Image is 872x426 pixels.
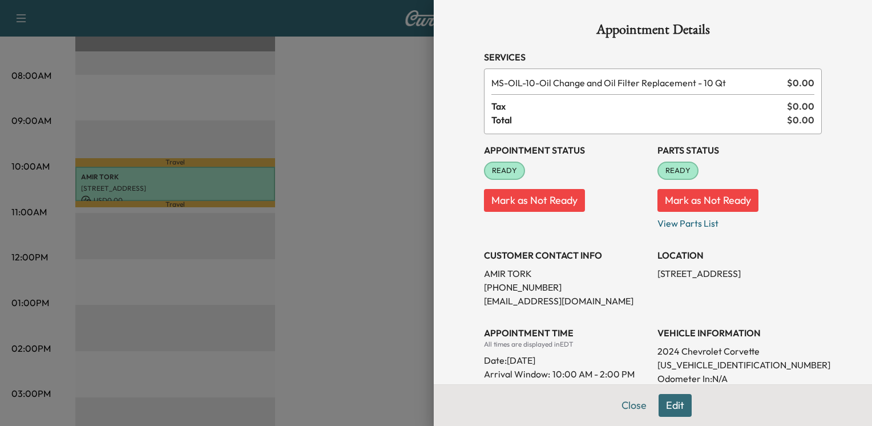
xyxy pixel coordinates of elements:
[657,326,822,340] h3: VEHICLE INFORMATION
[484,367,648,381] p: Arrival Window:
[657,189,758,212] button: Mark as Not Ready
[787,76,814,90] span: $ 0.00
[491,99,787,113] span: Tax
[484,248,648,262] h3: CUSTOMER CONTACT INFO
[554,381,594,395] p: 10:00 AM
[484,326,648,340] h3: APPOINTMENT TIME
[485,165,524,176] span: READY
[657,344,822,358] p: 2024 Chevrolet Corvette
[657,372,822,385] p: Odometer In: N/A
[484,50,822,64] h3: Services
[657,358,822,372] p: [US_VEHICLE_IDENTIFICATION_NUMBER]
[657,143,822,157] h3: Parts Status
[657,267,822,280] p: [STREET_ADDRESS]
[484,381,551,395] p: Scheduled Start:
[484,340,648,349] div: All times are displayed in EDT
[484,189,585,212] button: Mark as Not Ready
[491,76,782,90] span: Oil Change and Oil Filter Replacement - 10 Qt
[491,113,787,127] span: Total
[614,394,654,417] button: Close
[657,212,822,230] p: View Parts List
[787,99,814,113] span: $ 0.00
[484,143,648,157] h3: Appointment Status
[787,113,814,127] span: $ 0.00
[657,248,822,262] h3: LOCATION
[659,165,697,176] span: READY
[659,394,692,417] button: Edit
[484,349,648,367] div: Date: [DATE]
[484,280,648,294] p: [PHONE_NUMBER]
[484,267,648,280] p: AMIR TORK
[484,294,648,308] p: [EMAIL_ADDRESS][DOMAIN_NAME]
[484,23,822,41] h1: Appointment Details
[552,367,635,381] span: 10:00 AM - 2:00 PM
